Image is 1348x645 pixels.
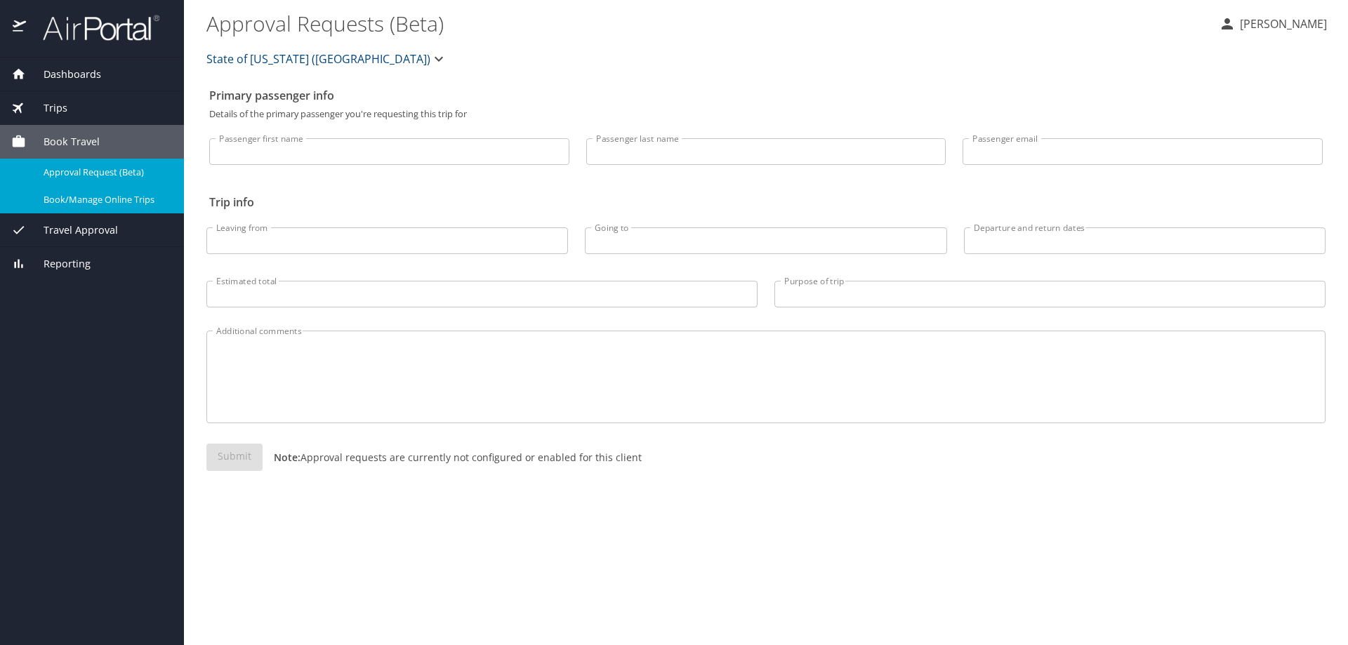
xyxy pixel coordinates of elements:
[274,451,300,464] strong: Note:
[206,1,1208,45] h1: Approval Requests (Beta)
[26,100,67,116] span: Trips
[263,450,642,465] p: Approval requests are currently not configured or enabled for this client
[26,134,100,149] span: Book Travel
[13,14,27,41] img: icon-airportal.png
[201,45,453,73] button: State of [US_STATE] ([GEOGRAPHIC_DATA])
[1213,11,1333,36] button: [PERSON_NAME]
[26,67,101,82] span: Dashboards
[1236,15,1327,32] p: [PERSON_NAME]
[27,14,159,41] img: airportal-logo.png
[209,109,1323,119] p: Details of the primary passenger you're requesting this trip for
[209,84,1323,107] h2: Primary passenger info
[44,166,167,179] span: Approval Request (Beta)
[209,191,1323,213] h2: Trip info
[206,49,430,69] span: State of [US_STATE] ([GEOGRAPHIC_DATA])
[26,222,118,238] span: Travel Approval
[26,256,91,272] span: Reporting
[44,193,167,206] span: Book/Manage Online Trips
